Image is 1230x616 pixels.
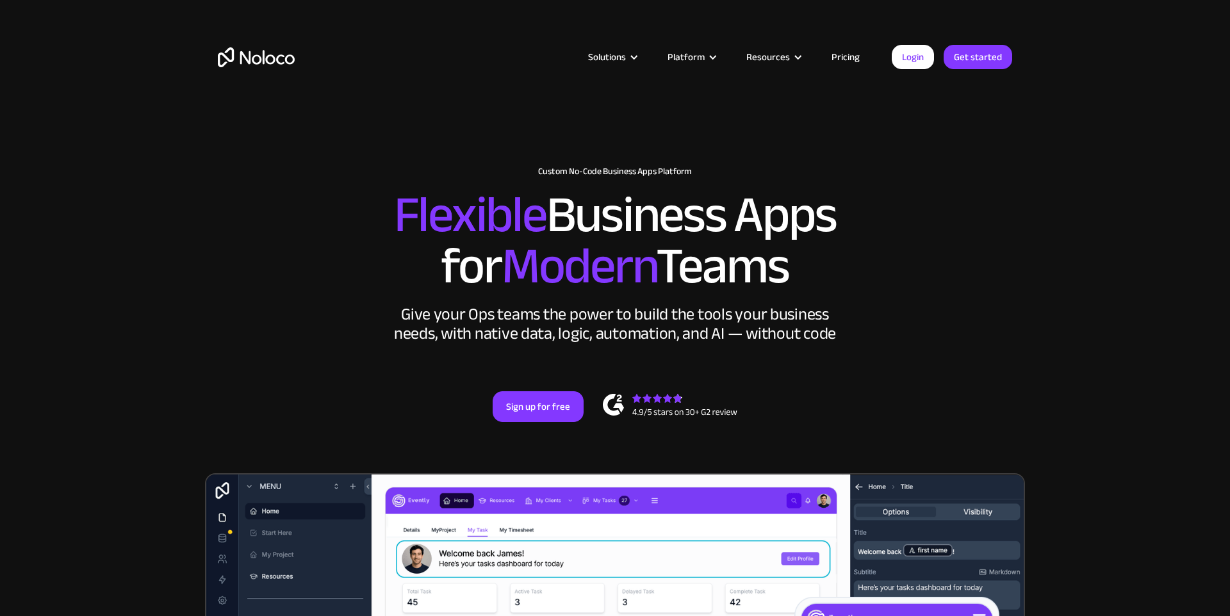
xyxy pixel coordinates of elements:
[652,49,730,65] div: Platform
[218,166,1012,177] h1: Custom No-Code Business Apps Platform
[668,49,705,65] div: Platform
[218,190,1012,292] h2: Business Apps for Teams
[394,167,546,263] span: Flexible
[391,305,839,343] div: Give your Ops teams the power to build the tools your business needs, with native data, logic, au...
[572,49,652,65] div: Solutions
[218,47,295,67] a: home
[892,45,934,69] a: Login
[816,49,876,65] a: Pricing
[944,45,1012,69] a: Get started
[588,49,626,65] div: Solutions
[502,218,656,314] span: Modern
[493,391,584,422] a: Sign up for free
[730,49,816,65] div: Resources
[746,49,790,65] div: Resources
